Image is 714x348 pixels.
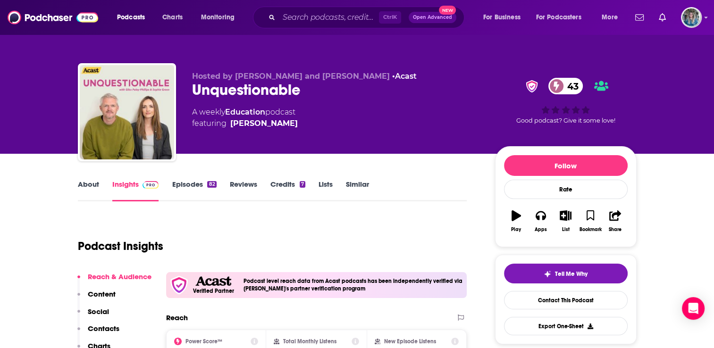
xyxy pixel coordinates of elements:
span: Charts [162,11,183,24]
img: tell me why sparkle [544,270,551,278]
button: Open AdvancedNew [409,12,456,23]
img: Podchaser - Follow, Share and Rate Podcasts [8,8,98,26]
p: Reach & Audience [88,272,151,281]
a: About [78,180,99,201]
div: List [562,227,570,232]
button: Follow [504,155,628,176]
a: Lists [319,180,333,201]
div: Search podcasts, credits, & more... [262,7,473,28]
div: verified Badge43Good podcast? Give it some love! [495,72,637,130]
button: Contacts [77,324,119,341]
span: Monitoring [201,11,235,24]
span: 43 [558,78,583,94]
span: • [392,72,417,81]
button: Content [77,290,116,307]
button: Apps [529,204,553,238]
button: Share [603,204,627,238]
h2: Reach [166,313,188,322]
span: For Podcasters [536,11,581,24]
div: Open Intercom Messenger [682,297,705,320]
h2: New Episode Listens [384,338,436,345]
a: Show notifications dropdown [631,9,647,25]
a: Show notifications dropdown [655,9,670,25]
div: [PERSON_NAME] [230,118,298,129]
span: Podcasts [117,11,145,24]
button: open menu [194,10,247,25]
button: Reach & Audience [77,272,151,290]
div: Share [609,227,622,232]
button: tell me why sparkleTell Me Why [504,264,628,283]
h2: Total Monthly Listens [283,338,336,345]
a: Credits7 [270,180,305,201]
div: Rate [504,180,628,199]
button: open menu [110,10,157,25]
span: Hosted by [PERSON_NAME] and [PERSON_NAME] [192,72,390,81]
button: Export One-Sheet [504,317,628,335]
img: Podchaser Pro [143,181,159,189]
img: User Profile [681,7,702,28]
h2: Power Score™ [185,338,222,345]
span: Logged in as EllaDavidson [681,7,702,28]
a: Similar [346,180,369,201]
p: Contacts [88,324,119,333]
div: Apps [535,227,547,232]
h1: Podcast Insights [78,239,163,253]
span: Good podcast? Give it some love! [516,117,615,124]
div: A weekly podcast [192,107,298,129]
img: verfied icon [170,276,188,294]
span: For Business [483,11,521,24]
button: open menu [530,10,595,25]
div: Play [511,227,521,232]
img: verified Badge [523,80,541,92]
span: New [439,6,456,15]
button: Play [504,204,529,238]
div: Bookmark [579,227,601,232]
a: InsightsPodchaser Pro [112,180,159,201]
button: List [553,204,578,238]
h4: Podcast level reach data from Acast podcasts has been independently verified via [PERSON_NAME]'s ... [244,278,463,292]
a: Education [225,108,265,116]
img: Unquestionable [80,65,174,159]
a: Acast [395,72,417,81]
button: Bookmark [578,204,603,238]
p: Content [88,290,116,298]
h5: Verified Partner [193,288,234,294]
span: featuring [192,118,298,129]
a: Charts [156,10,188,25]
span: Ctrl K [379,11,401,24]
button: open menu [477,10,532,25]
button: open menu [595,10,630,25]
div: 82 [207,181,216,188]
span: Open Advanced [413,15,452,20]
input: Search podcasts, credits, & more... [279,10,379,25]
button: Show profile menu [681,7,702,28]
img: Acast [195,276,231,286]
a: Reviews [230,180,257,201]
a: Contact This Podcast [504,291,628,309]
span: Tell Me Why [555,270,588,278]
p: Social [88,307,109,316]
a: Episodes82 [172,180,216,201]
a: 43 [548,78,583,94]
span: More [602,11,618,24]
button: Social [77,307,109,324]
div: 7 [300,181,305,188]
